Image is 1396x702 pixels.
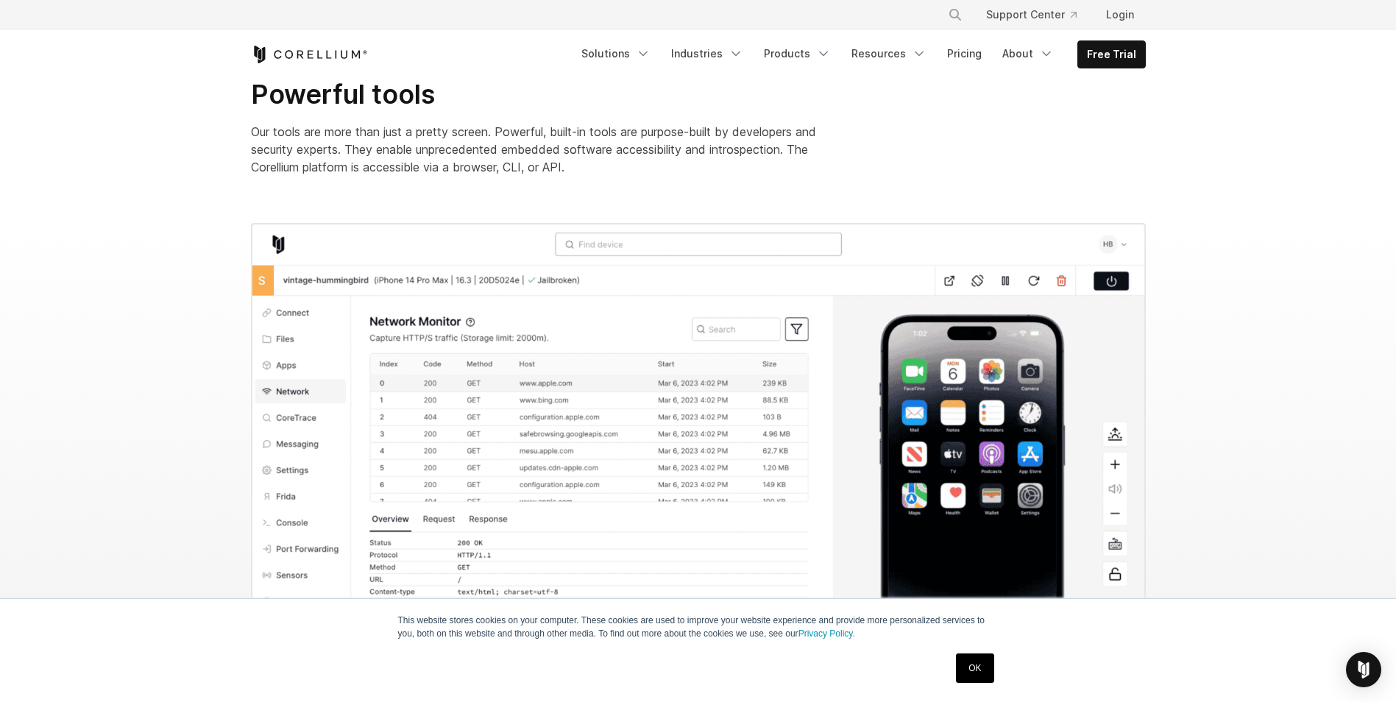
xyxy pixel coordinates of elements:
[843,40,935,67] a: Resources
[251,223,1146,614] img: Screenshot of the Corellium virtual hardware platform; network monitor section
[251,46,368,63] a: Corellium Home
[956,653,993,683] a: OK
[942,1,968,28] button: Search
[974,1,1088,28] a: Support Center
[251,78,840,111] h2: Powerful tools
[573,40,659,67] a: Solutions
[251,123,840,176] p: Our tools are more than just a pretty screen. Powerful, built-in tools are purpose-built by devel...
[573,40,1146,68] div: Navigation Menu
[1346,652,1381,687] div: Open Intercom Messenger
[930,1,1146,28] div: Navigation Menu
[398,614,999,640] p: This website stores cookies on your computer. These cookies are used to improve your website expe...
[938,40,991,67] a: Pricing
[662,40,752,67] a: Industries
[798,628,855,639] a: Privacy Policy.
[1078,41,1145,68] a: Free Trial
[755,40,840,67] a: Products
[993,40,1063,67] a: About
[1094,1,1146,28] a: Login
